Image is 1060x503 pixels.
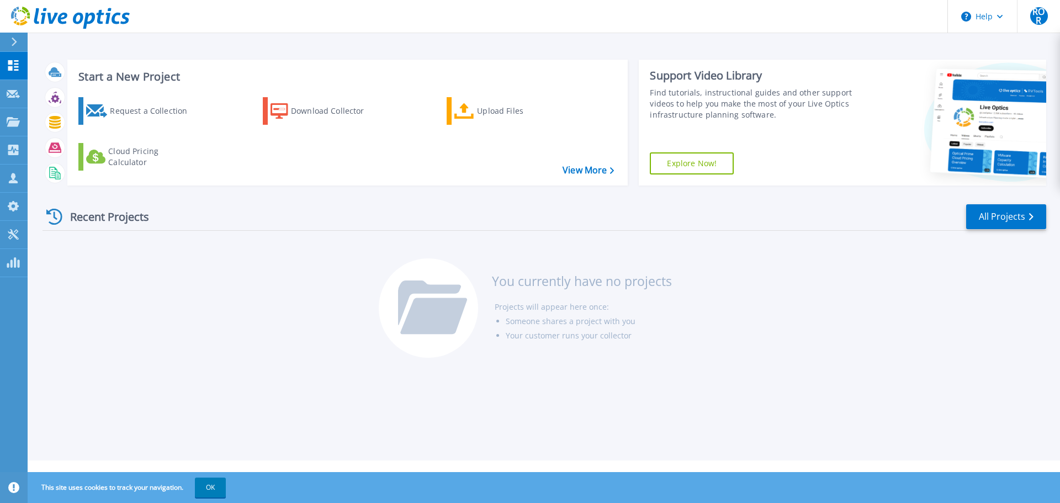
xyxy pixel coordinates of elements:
a: Request a Collection [78,97,202,125]
div: Find tutorials, instructional guides and other support videos to help you make the most of your L... [650,87,857,120]
a: View More [563,165,614,176]
div: Upload Files [477,100,565,122]
div: Download Collector [291,100,379,122]
a: Cloud Pricing Calculator [78,143,202,171]
h3: You currently have no projects [492,275,672,287]
a: All Projects [966,204,1046,229]
div: Recent Projects [43,203,164,230]
a: Upload Files [447,97,570,125]
div: Request a Collection [110,100,198,122]
li: Someone shares a project with you [506,314,672,329]
span: ROR [1030,7,1048,25]
li: Your customer runs your collector [506,329,672,343]
li: Projects will appear here once: [495,300,672,314]
button: OK [195,478,226,497]
div: Cloud Pricing Calculator [108,146,197,168]
div: Support Video Library [650,68,857,83]
h3: Start a New Project [78,71,614,83]
a: Download Collector [263,97,386,125]
a: Explore Now! [650,152,734,174]
span: This site uses cookies to track your navigation. [30,478,226,497]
